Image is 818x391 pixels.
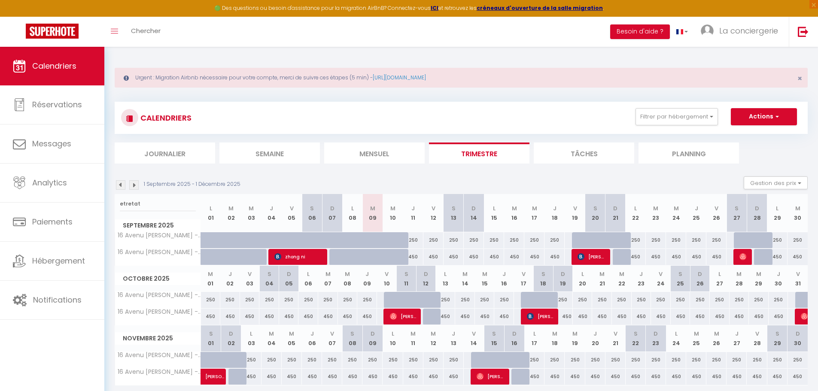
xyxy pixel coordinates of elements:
abbr: M [572,330,578,338]
th: 06 [298,266,318,292]
div: 450 [279,309,299,324]
strong: ICI [431,4,438,12]
span: Septembre 2025 [115,219,201,232]
th: 18 [544,194,565,232]
a: ... La conciergerie [694,17,789,47]
abbr: V [330,330,334,338]
div: 450 [201,309,221,324]
th: 16 [494,266,514,292]
th: 12 [423,194,444,232]
abbr: M [390,204,395,212]
div: 450 [788,249,808,265]
th: 30 [788,194,808,232]
div: 450 [544,249,565,265]
div: 450 [484,249,504,265]
th: 24 [666,194,686,232]
span: La conciergerie [719,25,778,36]
span: × [797,73,802,84]
abbr: L [634,204,637,212]
div: 250 [338,292,358,308]
abbr: S [678,270,682,278]
div: 250 [706,232,727,248]
th: 11 [403,194,423,232]
th: 06 [302,325,322,352]
abbr: S [404,270,408,278]
th: 01 [201,194,221,232]
th: 05 [282,194,302,232]
div: 450 [403,249,423,265]
abbr: M [512,204,517,212]
div: 450 [494,309,514,324]
th: 20 [585,194,605,232]
div: 450 [690,309,710,324]
abbr: J [553,204,556,212]
button: Close [797,75,802,82]
div: 450 [504,249,524,265]
span: Octobre 2025 [115,273,201,285]
abbr: J [365,270,369,278]
abbr: M [228,204,234,212]
abbr: M [208,270,213,278]
th: 08 [342,194,362,232]
div: Urgent : Migration Airbnb nécessaire pour votre compte, merci de suivre ces étapes (5 min) - [115,68,808,88]
th: 28 [730,266,749,292]
abbr: D [330,204,334,212]
abbr: D [424,270,428,278]
abbr: D [229,330,233,338]
abbr: M [619,270,624,278]
th: 02 [221,325,241,352]
abbr: M [653,204,658,212]
abbr: D [371,330,375,338]
span: 16 Avenu [PERSON_NAME] - 3 chambres · [GEOGRAPHIC_DATA] 6p.- 5 min plage & falaises d'Etretat [116,292,202,298]
img: Super Booking [26,24,79,39]
div: 250 [201,292,221,308]
th: 10 [383,325,403,352]
div: 450 [749,309,769,324]
th: 02 [220,266,240,292]
th: 22 [612,266,632,292]
abbr: J [639,270,643,278]
div: 450 [464,249,484,265]
input: Rechercher un logement... [120,196,196,212]
th: 07 [322,194,342,232]
div: 250 [626,232,646,248]
div: 250 [769,292,788,308]
span: Chercher [131,26,161,35]
div: 250 [357,292,377,308]
th: 05 [279,266,299,292]
th: 09 [357,266,377,292]
th: 03 [241,325,262,352]
li: Trimestre [429,142,529,164]
th: 22 [626,325,646,352]
abbr: M [462,270,468,278]
abbr: L [392,330,394,338]
span: Calendriers [32,61,76,71]
div: 250 [484,232,504,248]
abbr: V [715,204,718,212]
th: 22 [626,194,646,232]
abbr: M [674,204,679,212]
abbr: S [452,204,456,212]
th: 21 [605,325,626,352]
li: Journalier [115,142,215,164]
abbr: M [289,330,294,338]
div: 250 [436,292,456,308]
th: 27 [727,194,747,232]
th: 13 [444,325,464,352]
abbr: D [613,204,617,212]
button: Besoin d'aide ? [610,24,670,39]
th: 19 [565,325,585,352]
div: 250 [730,292,749,308]
div: 450 [444,249,464,265]
div: 450 [626,249,646,265]
li: Planning [639,142,739,164]
th: 07 [322,325,342,352]
div: 450 [436,309,456,324]
abbr: J [777,270,780,278]
a: [URL][DOMAIN_NAME] [373,74,426,81]
th: 03 [240,266,260,292]
div: 250 [318,292,338,308]
div: 450 [338,309,358,324]
th: 25 [686,194,706,232]
abbr: M [552,330,557,338]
